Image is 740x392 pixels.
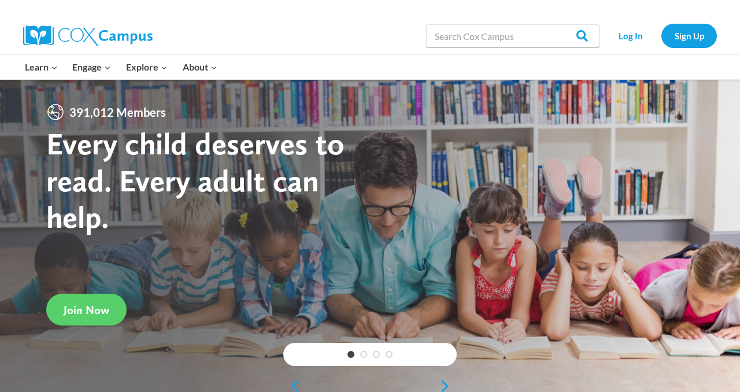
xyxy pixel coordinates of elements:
[426,24,600,47] input: Search Cox Campus
[373,351,380,358] a: 3
[25,60,58,75] span: Learn
[72,60,111,75] span: Engage
[126,60,168,75] span: Explore
[183,60,217,75] span: About
[661,24,717,47] a: Sign Up
[46,125,345,235] strong: Every child deserves to read. Every adult can help.
[360,351,367,358] a: 2
[23,25,153,46] img: Cox Campus
[64,303,109,317] span: Join Now
[386,351,393,358] a: 4
[46,294,127,326] a: Join Now
[605,24,656,47] a: Log In
[65,103,171,121] span: 391,012 Members
[605,24,717,47] nav: Secondary Navigation
[17,55,224,79] nav: Primary Navigation
[347,351,354,358] a: 1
